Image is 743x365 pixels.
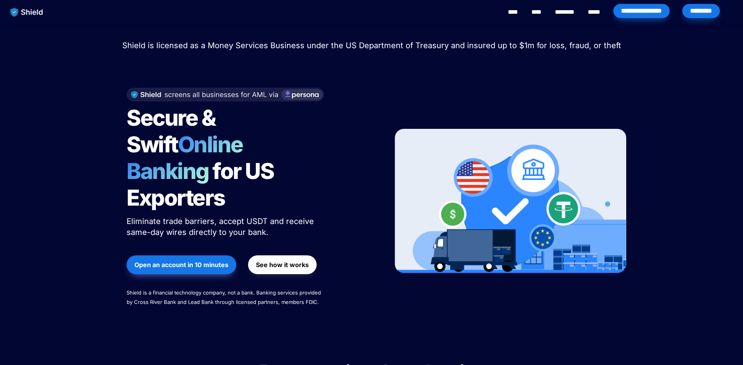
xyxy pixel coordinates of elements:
span: Shield is a financial technology company, not a bank. Banking services provided by Cross River Ba... [127,289,323,305]
button: See how it works [248,255,317,274]
img: website logo [7,4,47,20]
strong: Open an account in 10 minutes [134,261,228,269]
span: Online Banking [127,131,251,184]
span: Shield is licensed as a Money Services Business under the US Department of Treasury and insured u... [122,41,621,50]
a: Open an account in 10 minutes [127,251,236,278]
span: for US Exporters [127,158,277,211]
button: Open an account in 10 minutes [127,255,236,274]
a: See how it works [248,251,317,278]
strong: See how it works [256,261,309,269]
span: Secure & Swift [127,105,219,158]
span: Eliminate trade barriers, accept USDT and receive same-day wires directly to your bank. [127,217,316,237]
